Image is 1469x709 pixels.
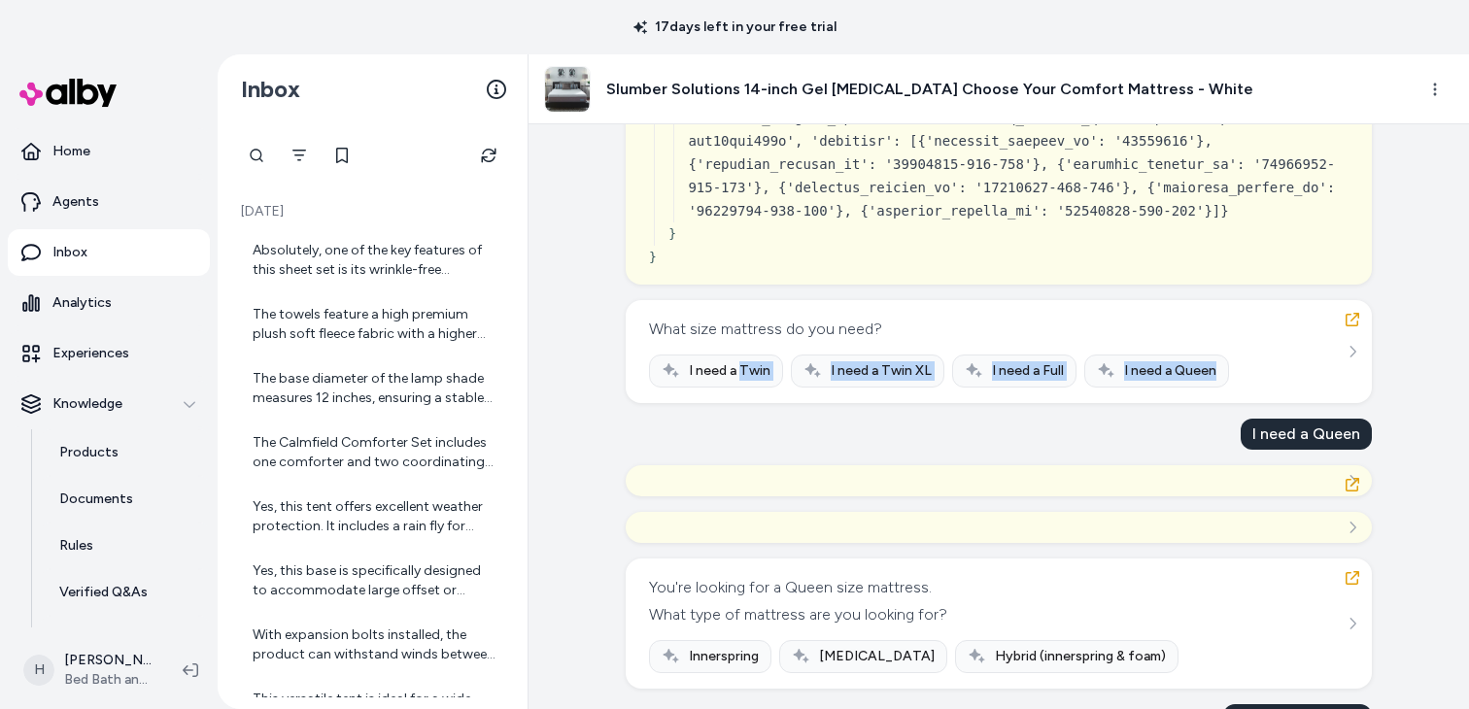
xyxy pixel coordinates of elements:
[8,330,210,377] a: Experiences
[59,583,148,602] p: Verified Q&As
[1241,419,1372,450] div: I need a Queen
[8,280,210,326] a: Analytics
[23,655,54,686] span: H
[689,647,759,666] span: Innerspring
[995,647,1166,666] span: Hybrid (innerspring & foam)
[649,574,947,601] div: You're looking for a Queen size mattress.
[52,293,112,313] p: Analytics
[622,17,848,37] p: 17 days left in your free trial
[1341,340,1364,363] button: See more
[40,523,210,569] a: Rules
[1341,516,1364,539] button: See more
[606,78,1253,101] h3: Slumber Solutions 14-inch Gel [MEDICAL_DATA] Choose Your Comfort Mattress - White
[1341,612,1364,635] button: See more
[40,569,210,616] a: Verified Q&As
[253,369,496,408] div: The base diameter of the lamp shade measures 12 inches, ensuring a stable and well-proportioned a...
[237,422,508,484] a: The Calmfield Comforter Set includes one comforter and two coordinating pillow shams, providing a...
[253,497,496,536] div: Yes, this tent offers excellent weather protection. It includes a rain fly for double-layer UV pr...
[64,651,152,670] p: [PERSON_NAME]
[59,490,133,509] p: Documents
[280,136,319,175] button: Filter
[545,67,590,112] img: Slumber-Solutions-14-inch-Gel-Memory-Foam-Choose-Your-Comfort-Mattress.jpg
[992,361,1064,381] span: I need a Full
[52,243,87,262] p: Inbox
[668,226,676,241] span: }
[8,381,210,427] button: Knowledge
[237,550,508,612] a: Yes, this base is specifically designed to accommodate large offset or cantilever umbrella poles....
[649,316,882,343] div: What size mattress do you need?
[649,601,947,628] div: What type of mattress are you looking for?
[40,616,210,662] a: Reviews
[689,361,770,381] span: I need a Twin
[649,250,657,264] span: }
[253,241,496,280] div: Absolutely, one of the key features of this sheet set is its wrinkle-free property, ensuring easy...
[52,344,129,363] p: Experiences
[253,561,496,600] div: Yes, this base is specifically designed to accommodate large offset or cantilever umbrella poles....
[12,639,167,701] button: H[PERSON_NAME]Bed Bath and Beyond
[8,229,210,276] a: Inbox
[1124,361,1216,381] span: I need a Queen
[52,192,99,212] p: Agents
[237,229,508,291] a: Absolutely, one of the key features of this sheet set is its wrinkle-free property, ensuring easy...
[64,670,152,690] span: Bed Bath and Beyond
[40,476,210,523] a: Documents
[253,433,496,472] div: The Calmfield Comforter Set includes one comforter and two coordinating pillow shams, providing a...
[8,179,210,225] a: Agents
[253,625,496,664] div: With expansion bolts installed, the product can withstand winds between 31-38 mph.
[19,79,117,107] img: alby Logo
[237,293,508,355] a: The towels feature a high premium plush soft fleece fabric with a higher pile, which means they h...
[469,136,508,175] button: Refresh
[52,394,122,414] p: Knowledge
[241,75,300,104] h2: Inbox
[59,443,119,462] p: Products
[253,305,496,344] div: The towels feature a high premium plush soft fleece fabric with a higher pile, which means they h...
[819,647,935,666] span: [MEDICAL_DATA]
[831,361,932,381] span: I need a Twin XL
[40,429,210,476] a: Products
[237,202,508,221] p: [DATE]
[52,142,90,161] p: Home
[8,128,210,175] a: Home
[237,614,508,676] a: With expansion bolts installed, the product can withstand winds between 31-38 mph.
[59,536,93,556] p: Rules
[237,357,508,420] a: The base diameter of the lamp shade measures 12 inches, ensuring a stable and well-proportioned a...
[237,486,508,548] a: Yes, this tent offers excellent weather protection. It includes a rain fly for double-layer UV pr...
